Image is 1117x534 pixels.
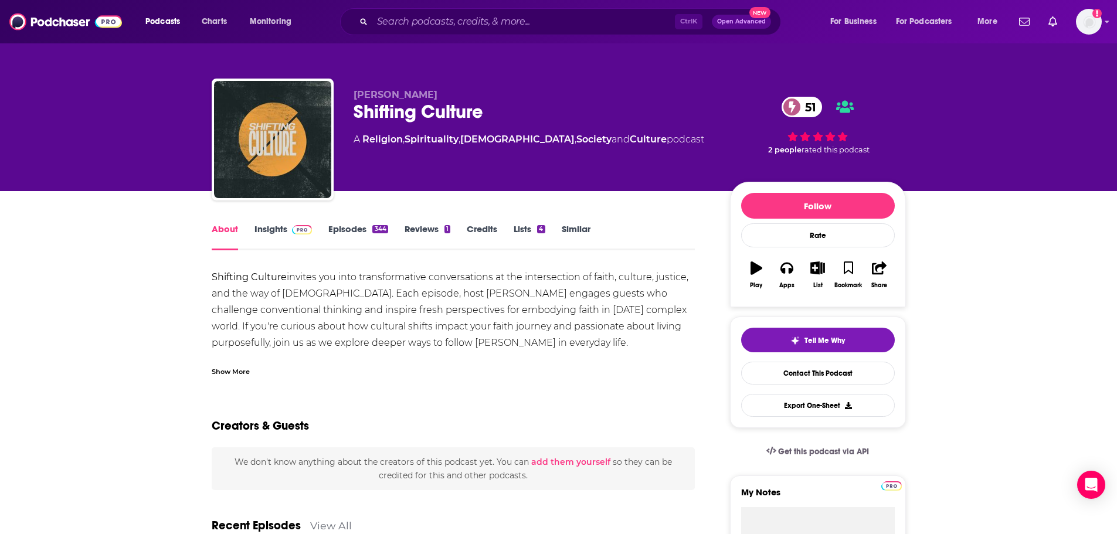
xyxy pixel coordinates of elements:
button: Bookmark [833,254,864,296]
a: [DEMOGRAPHIC_DATA] [460,134,575,145]
span: , [575,134,576,145]
a: Religion [362,134,403,145]
img: Shifting Culture [214,81,331,198]
div: 1 [444,225,450,233]
button: open menu [242,12,307,31]
label: My Notes [741,487,895,507]
span: Logged in as agoldsmithwissman [1076,9,1102,35]
div: 51 2 peoplerated this podcast [730,89,906,162]
span: For Business [830,13,877,30]
button: open menu [888,12,969,31]
button: Show profile menu [1076,9,1102,35]
button: Open AdvancedNew [712,15,771,29]
button: Play [741,254,772,296]
a: Charts [194,12,234,31]
button: add them yourself [531,457,610,467]
a: Pro website [881,479,902,491]
span: Get this podcast via API [778,447,869,457]
span: Monitoring [250,13,291,30]
button: tell me why sparkleTell Me Why [741,328,895,352]
span: New [749,7,770,18]
div: 344 [372,225,388,233]
a: Recent Episodes [212,518,301,533]
a: Society [576,134,612,145]
div: Open Intercom Messenger [1077,471,1105,499]
a: InsightsPodchaser Pro [254,223,313,250]
div: 4 [537,225,545,233]
a: Spirituality [405,134,459,145]
button: open menu [969,12,1012,31]
img: tell me why sparkle [790,336,800,345]
span: Open Advanced [717,19,766,25]
span: and [612,134,630,145]
img: User Profile [1076,9,1102,35]
button: Share [864,254,894,296]
span: We don't know anything about the creators of this podcast yet . You can so they can be credited f... [235,457,672,480]
a: Lists4 [514,223,545,250]
a: About [212,223,238,250]
a: Episodes344 [328,223,388,250]
b: Shifting Culture [212,271,287,283]
span: More [977,13,997,30]
div: Apps [779,282,795,289]
span: [PERSON_NAME] [354,89,437,100]
button: Follow [741,193,895,219]
button: Apps [772,254,802,296]
h2: Creators & Guests [212,419,309,433]
a: Reviews1 [405,223,450,250]
a: View All [310,519,352,532]
button: open menu [822,12,891,31]
button: open menu [137,12,195,31]
a: Show notifications dropdown [1014,12,1034,32]
span: 51 [793,97,822,117]
a: Similar [562,223,590,250]
img: Podchaser Pro [292,225,313,234]
input: Search podcasts, credits, & more... [372,12,675,31]
div: List [813,282,823,289]
div: Bookmark [834,282,862,289]
div: Search podcasts, credits, & more... [351,8,792,35]
span: Ctrl K [675,14,702,29]
img: Podchaser - Follow, Share and Rate Podcasts [9,11,122,33]
a: Credits [467,223,497,250]
span: , [459,134,460,145]
span: , [403,134,405,145]
span: Charts [202,13,227,30]
button: List [802,254,833,296]
span: For Podcasters [896,13,952,30]
div: Rate [741,223,895,247]
div: Share [871,282,887,289]
a: 51 [782,97,822,117]
span: rated this podcast [802,145,870,154]
img: Podchaser Pro [881,481,902,491]
span: 2 people [768,145,802,154]
svg: Add a profile image [1092,9,1102,18]
a: Show notifications dropdown [1044,12,1062,32]
a: Contact This Podcast [741,362,895,385]
span: Tell Me Why [804,336,845,345]
a: Culture [630,134,667,145]
div: invites you into transformative conversations at the intersection of faith, culture, justice, and... [212,269,695,384]
button: Export One-Sheet [741,394,895,417]
div: Play [750,282,762,289]
span: Podcasts [145,13,180,30]
div: A podcast [354,132,704,147]
a: Get this podcast via API [757,437,879,466]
